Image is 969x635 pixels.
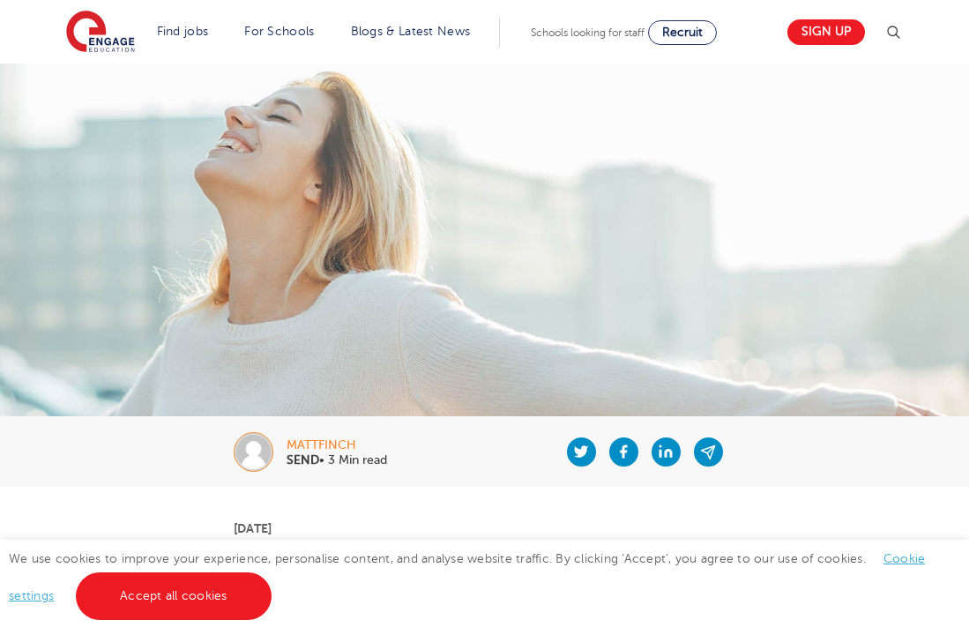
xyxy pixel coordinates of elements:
[287,439,387,452] div: mattfinch
[66,11,135,55] img: Engage Education
[244,25,314,38] a: For Schools
[234,522,736,534] p: [DATE]
[648,20,717,45] a: Recruit
[787,19,865,45] a: Sign up
[531,26,645,39] span: Schools looking for staff
[351,25,471,38] a: Blogs & Latest News
[662,26,703,39] span: Recruit
[157,25,209,38] a: Find jobs
[76,572,272,620] a: Accept all cookies
[9,552,925,602] span: We use cookies to improve your experience, personalise content, and analyse website traffic. By c...
[287,453,319,467] b: SEND
[287,454,387,467] p: • 3 Min read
